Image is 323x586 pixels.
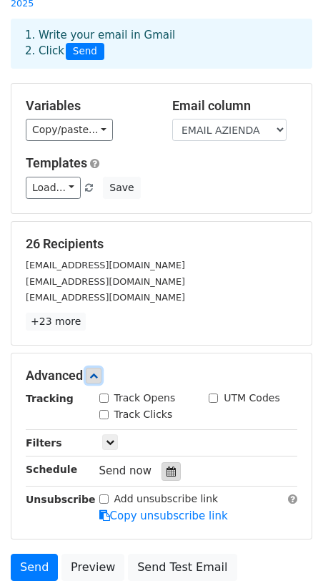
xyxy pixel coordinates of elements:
label: Add unsubscribe link [114,492,219,507]
strong: Schedule [26,464,77,475]
span: Send [66,43,104,60]
a: Send [11,554,58,581]
label: Track Clicks [114,407,173,422]
h5: Email column [172,98,297,114]
label: Track Opens [114,391,176,406]
small: [EMAIL_ADDRESS][DOMAIN_NAME] [26,260,185,270]
a: Load... [26,177,81,199]
a: +23 more [26,313,86,331]
small: [EMAIL_ADDRESS][DOMAIN_NAME] [26,276,185,287]
a: Copy unsubscribe link [99,509,228,522]
h5: Variables [26,98,151,114]
a: Copy/paste... [26,119,113,141]
div: 1. Write your email in Gmail 2. Click [14,27,309,60]
h5: Advanced [26,368,297,384]
span: Send now [99,464,152,477]
a: Send Test Email [128,554,237,581]
strong: Tracking [26,393,74,404]
strong: Unsubscribe [26,494,96,505]
label: UTM Codes [224,391,279,406]
a: Preview [61,554,124,581]
div: Widget chat [252,517,323,586]
button: Save [103,177,140,199]
strong: Filters [26,437,62,449]
a: Templates [26,155,87,170]
iframe: Chat Widget [252,517,323,586]
small: [EMAIL_ADDRESS][DOMAIN_NAME] [26,292,185,303]
h5: 26 Recipients [26,236,297,252]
